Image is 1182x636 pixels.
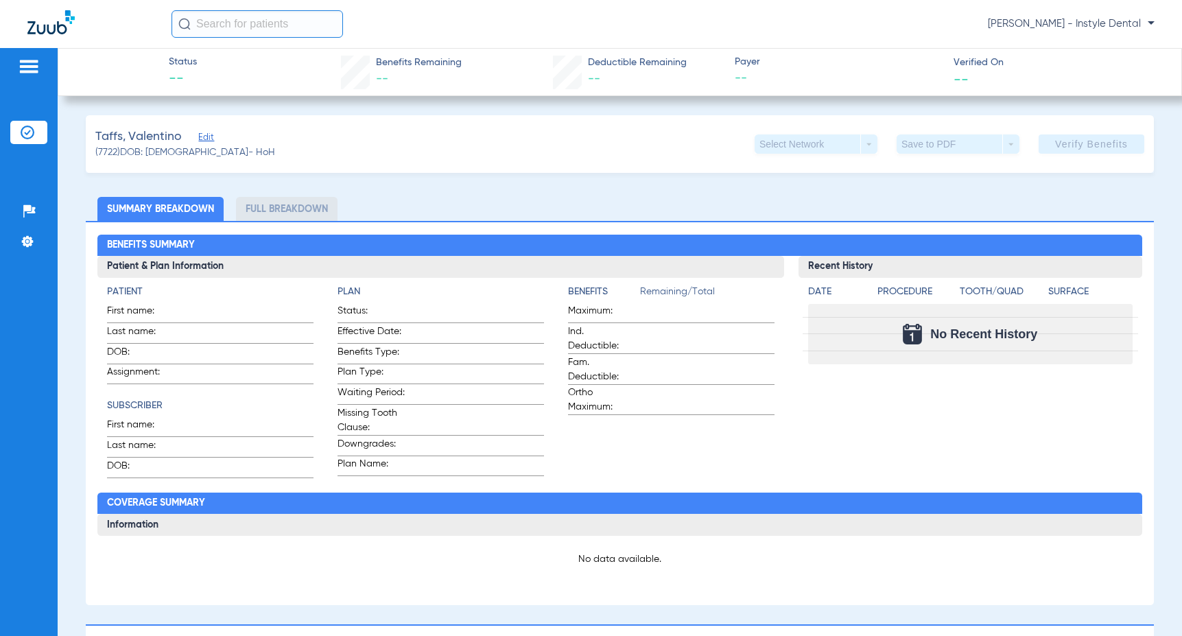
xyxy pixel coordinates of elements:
[930,327,1037,341] span: No Recent History
[640,285,775,304] span: Remaining/Total
[1113,570,1182,636] iframe: Chat Widget
[735,70,941,87] span: --
[97,235,1142,257] h2: Benefits Summary
[338,285,544,299] h4: Plan
[107,552,1132,566] p: No data available.
[107,418,174,436] span: First name:
[95,145,275,160] span: (7722) DOB: [DEMOGRAPHIC_DATA] - HoH
[954,71,969,86] span: --
[27,10,75,34] img: Zuub Logo
[338,457,405,475] span: Plan Name:
[107,438,174,457] span: Last name:
[338,406,405,435] span: Missing Tooth Clause:
[97,514,1142,536] h3: Information
[107,399,314,413] h4: Subscriber
[172,10,343,38] input: Search for patients
[169,70,197,89] span: --
[18,58,40,75] img: hamburger-icon
[376,73,388,85] span: --
[588,56,687,70] span: Deductible Remaining
[97,256,784,278] h3: Patient & Plan Information
[799,256,1142,278] h3: Recent History
[107,459,174,478] span: DOB:
[568,285,640,304] app-breakdown-title: Benefits
[1048,285,1132,299] h4: Surface
[1048,285,1132,304] app-breakdown-title: Surface
[568,386,635,414] span: Ortho Maximum:
[960,285,1043,304] app-breakdown-title: Tooth/Quad
[588,73,600,85] span: --
[338,345,405,364] span: Benefits Type:
[338,437,405,456] span: Downgrades:
[198,132,211,145] span: Edit
[169,55,197,69] span: Status
[236,197,338,221] li: Full Breakdown
[376,56,462,70] span: Benefits Remaining
[960,285,1043,299] h4: Tooth/Quad
[97,197,224,221] li: Summary Breakdown
[808,285,866,304] app-breakdown-title: Date
[95,128,182,145] span: Taffs, Valentino
[338,325,405,343] span: Effective Date:
[568,355,635,384] span: Fam. Deductible:
[178,18,191,30] img: Search Icon
[338,304,405,322] span: Status:
[877,285,954,304] app-breakdown-title: Procedure
[735,55,941,69] span: Payer
[903,324,922,344] img: Calendar
[988,17,1155,31] span: [PERSON_NAME] - Instyle Dental
[338,365,405,384] span: Plan Type:
[107,285,314,299] h4: Patient
[338,386,405,404] span: Waiting Period:
[107,304,174,322] span: First name:
[808,285,866,299] h4: Date
[954,56,1160,70] span: Verified On
[568,304,635,322] span: Maximum:
[97,493,1142,515] h2: Coverage Summary
[107,365,174,384] span: Assignment:
[568,285,640,299] h4: Benefits
[877,285,954,299] h4: Procedure
[107,325,174,343] span: Last name:
[107,345,174,364] span: DOB:
[568,325,635,353] span: Ind. Deductible:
